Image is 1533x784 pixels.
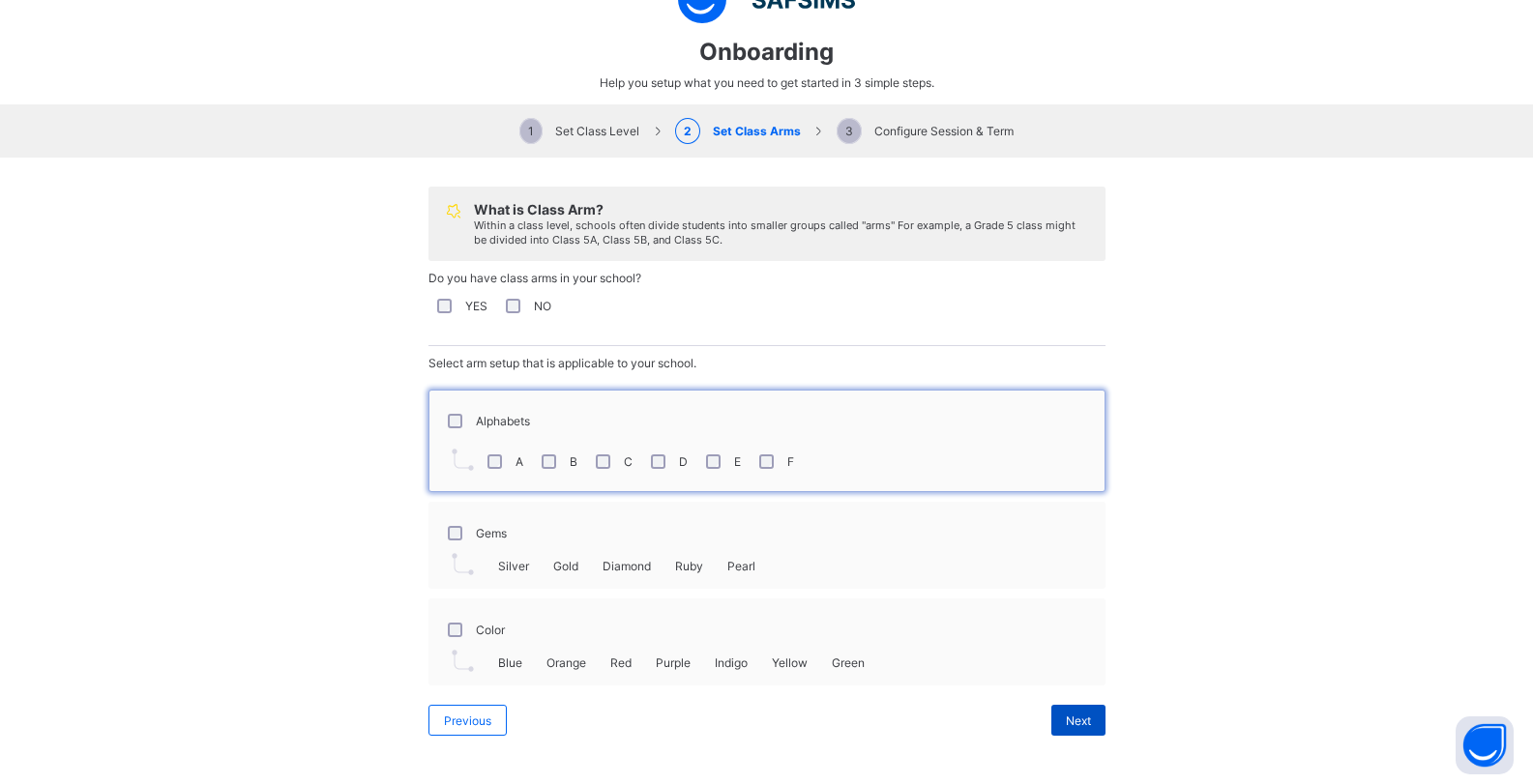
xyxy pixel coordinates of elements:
span: Pearl [727,559,755,573]
label: YES [465,299,487,313]
span: Previous [444,713,491,728]
span: Blue [498,655,522,670]
label: NO [534,299,551,313]
img: pointer.7d5efa4dba55a2dde3e22c45d215a0de.svg [452,650,474,672]
span: Silver [498,559,529,573]
span: What is Class Arm? [474,201,604,218]
span: Select arm setup that is applicable to your school. [428,356,696,370]
label: E [734,454,741,469]
label: Alphabets [476,414,530,428]
span: Onboarding [699,38,834,66]
span: Configure Session & Term [837,124,1014,138]
span: Red [610,655,632,670]
span: Next [1066,713,1091,728]
span: 3 [837,118,862,144]
span: Green [832,655,865,670]
span: 2 [675,118,700,144]
span: Yellow [772,655,808,670]
label: F [787,454,794,469]
label: A [516,454,523,469]
label: Gems [476,526,507,540]
label: C [624,454,633,469]
label: D [679,454,688,469]
span: Gold [553,559,578,573]
span: Do you have class arms in your school? [428,271,641,285]
button: Open asap [1456,716,1514,774]
span: Purple [656,655,691,670]
span: Set Class Level [519,124,639,138]
span: 1 [519,118,543,144]
span: Set Class Arms [675,124,801,138]
span: Orange [546,655,586,670]
img: pointer.7d5efa4dba55a2dde3e22c45d215a0de.svg [452,449,474,471]
span: Help you setup what you need to get started in 3 simple steps. [600,75,934,90]
span: Indigo [715,655,748,670]
label: Color [476,623,505,637]
span: Within a class level, schools often divide students into smaller groups called "arms" For example... [474,218,1076,247]
img: pointer.7d5efa4dba55a2dde3e22c45d215a0de.svg [452,553,474,575]
label: B [570,454,577,469]
span: Diamond [603,559,651,573]
span: Ruby [675,559,703,573]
